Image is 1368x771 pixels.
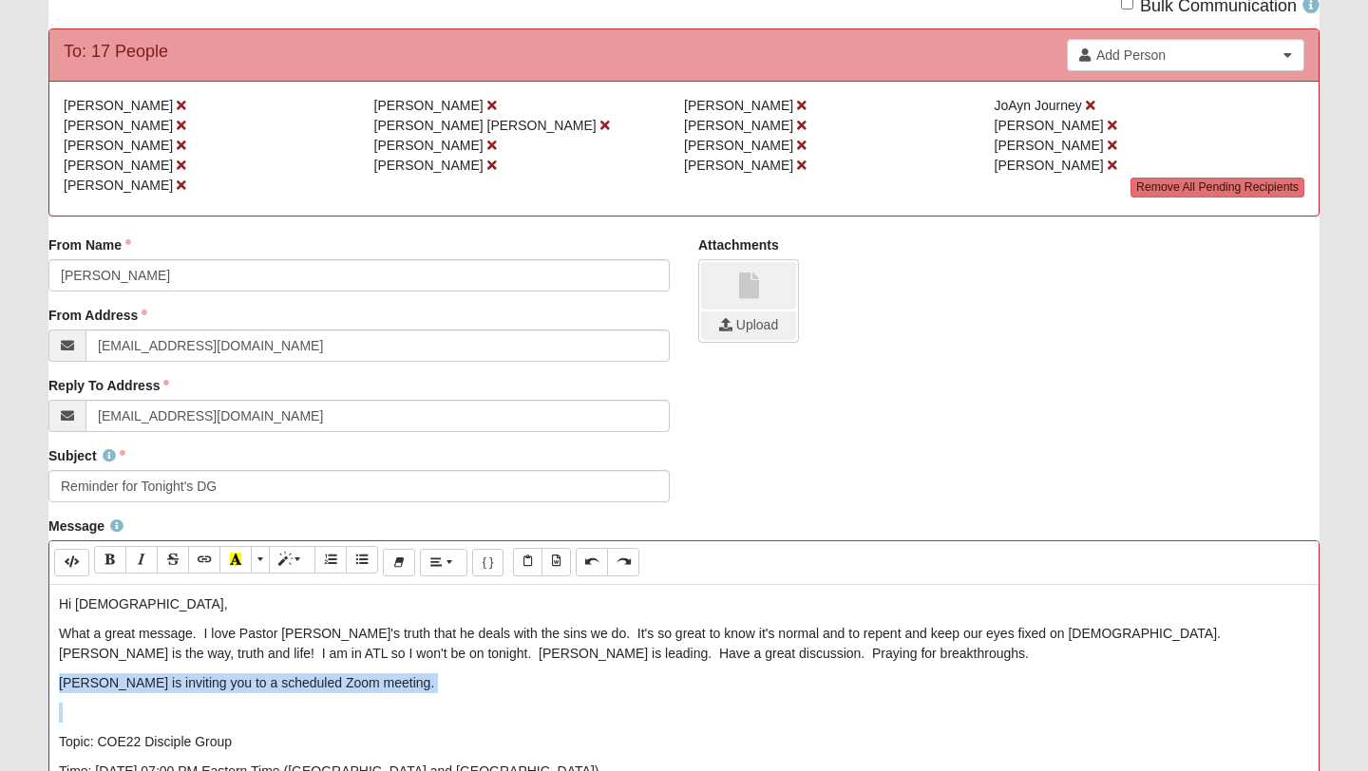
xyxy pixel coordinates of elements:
[64,39,168,65] div: To: 17 People
[995,158,1104,173] span: [PERSON_NAME]
[1130,178,1304,197] a: Remove All Pending Recipients
[59,624,1309,664] p: What a great message. I love Pastor [PERSON_NAME]'s truth that he deals with the sins we do. It's...
[125,546,158,574] button: Italic (⌘+I)
[64,178,173,193] span: [PERSON_NAME]
[995,138,1104,153] span: [PERSON_NAME]
[346,546,378,574] button: Unordered list (⌘+⇧+NUM7)
[374,138,484,153] span: [PERSON_NAME]
[59,673,1309,693] p: [PERSON_NAME] is inviting you to a scheduled Zoom meeting.
[607,548,639,575] button: Redo (⌘+⇧+Z)
[684,138,793,153] span: [PERSON_NAME]
[995,98,1082,113] span: JoAyn Journey
[48,446,125,465] label: Subject
[698,235,779,254] label: Attachments
[374,158,484,173] span: [PERSON_NAME]
[48,517,123,536] label: Message
[420,549,466,576] button: Paragraph
[1096,46,1278,65] span: Add Person
[251,546,270,574] button: More Color
[684,118,793,133] span: [PERSON_NAME]
[314,546,347,574] button: Ordered list (⌘+⇧+NUM8)
[472,549,504,576] button: Merge Field
[59,732,1309,752] p: Topic: COE22 Disciple Group
[383,549,415,576] button: Remove Font Style (⌘+\)
[48,235,131,254] label: From Name
[188,546,220,574] button: Link (⌘+K)
[64,118,173,133] span: [PERSON_NAME]
[48,376,169,395] label: Reply To Address
[995,118,1104,133] span: [PERSON_NAME]
[513,548,542,575] button: Paste Text
[59,594,1309,614] p: Hi [DEMOGRAPHIC_DATA],
[94,546,126,574] button: Bold (⌘+B)
[64,158,173,173] span: [PERSON_NAME]
[64,98,173,113] span: [PERSON_NAME]
[374,98,484,113] span: [PERSON_NAME]
[684,158,793,173] span: [PERSON_NAME]
[219,546,252,574] button: Recent Color
[374,118,597,133] span: [PERSON_NAME] [PERSON_NAME]
[157,546,189,574] button: Strikethrough (⌘+⇧+S)
[1067,39,1304,71] a: Add Person Clear selection
[269,546,315,574] button: Style
[684,98,793,113] span: [PERSON_NAME]
[576,548,608,575] button: Undo (⌘+Z)
[48,306,147,325] label: From Address
[64,138,173,153] span: [PERSON_NAME]
[54,549,89,576] button: Code Editor
[541,548,571,575] button: Paste from Word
